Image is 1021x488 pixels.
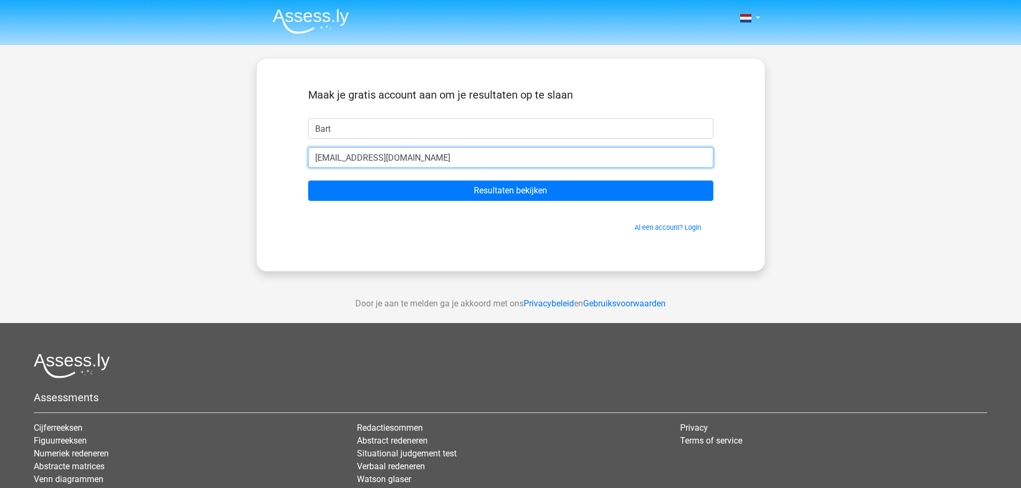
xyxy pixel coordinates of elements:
[34,448,109,459] a: Numeriek redeneren
[308,88,713,101] h5: Maak je gratis account aan om je resultaten op te slaan
[34,461,105,471] a: Abstracte matrices
[34,474,103,484] a: Venn diagrammen
[308,118,713,139] input: Voornaam
[273,9,349,34] img: Assessly
[357,461,425,471] a: Verbaal redeneren
[357,436,428,446] a: Abstract redeneren
[34,423,83,433] a: Cijferreeksen
[34,436,87,446] a: Figuurreeksen
[34,353,110,378] img: Assessly logo
[524,298,574,309] a: Privacybeleid
[680,436,742,446] a: Terms of service
[357,448,457,459] a: Situational judgement test
[680,423,708,433] a: Privacy
[34,391,987,404] h5: Assessments
[357,474,411,484] a: Watson glaser
[308,147,713,168] input: Email
[308,181,713,201] input: Resultaten bekijken
[635,223,701,231] a: Al een account? Login
[583,298,666,309] a: Gebruiksvoorwaarden
[357,423,423,433] a: Redactiesommen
